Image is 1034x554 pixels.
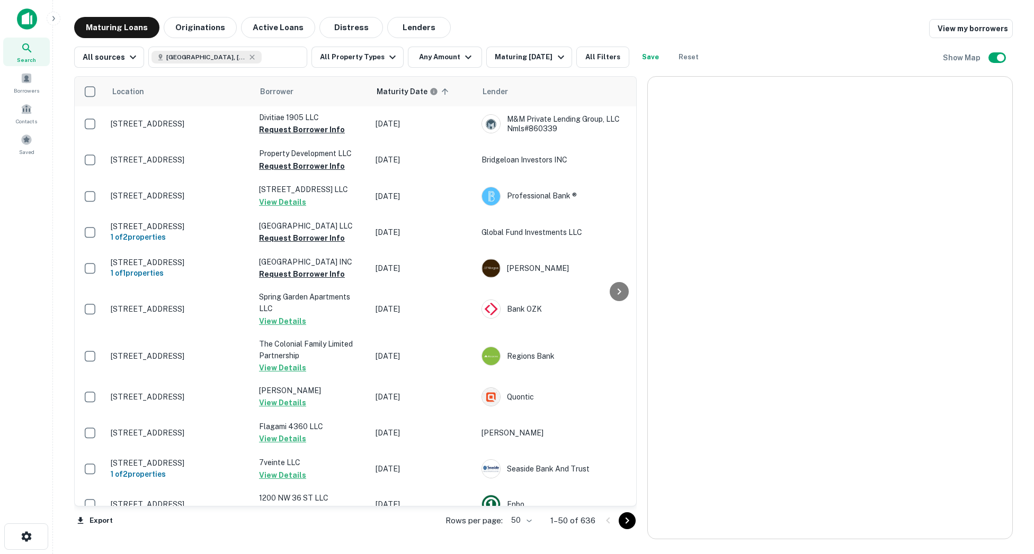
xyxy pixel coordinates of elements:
span: Borrower [260,85,293,98]
button: Request Borrower Info [259,232,345,244]
p: [DATE] [376,262,471,274]
th: Lender [476,77,646,106]
button: Lenders [387,17,451,38]
p: [GEOGRAPHIC_DATA] LLC [259,220,365,232]
p: [PERSON_NAME] [259,385,365,396]
div: M&M Private Lending Group, LLC Nmls#860339 [482,114,640,133]
p: [DATE] [376,303,471,315]
button: View Details [259,432,306,445]
a: View my borrowers [929,19,1013,38]
a: Saved [3,130,50,158]
p: Flagami 4360 LLC [259,421,365,432]
p: [STREET_ADDRESS] LLC [259,184,365,195]
button: Originations [164,17,237,38]
img: picture [482,300,500,318]
img: picture [482,187,500,205]
h6: 1 of 1 properties [111,267,248,279]
button: Export [74,513,115,529]
button: All Filters [576,47,629,68]
th: Borrower [254,77,370,106]
button: Reset [672,47,706,68]
p: [STREET_ADDRESS] [111,155,248,165]
th: Location [105,77,254,106]
a: Search [3,38,50,66]
p: [STREET_ADDRESS] [111,258,248,267]
div: [PERSON_NAME] [482,259,640,278]
div: Seaside Bank And Trust [482,459,640,478]
p: The Colonial Family Limited Partnership [259,338,365,361]
img: picture [482,460,500,478]
button: View Details [259,361,306,374]
button: View Details [259,196,306,208]
button: Active Loans [241,17,315,38]
img: picture [482,388,500,406]
p: [STREET_ADDRESS] [111,499,248,509]
h6: Show Map [943,52,982,63]
div: Fnbo [482,495,640,514]
p: [STREET_ADDRESS] [111,351,248,361]
span: Search [17,56,36,64]
button: View Details [259,504,306,516]
button: Maturing Loans [74,17,159,38]
p: [DATE] [376,350,471,362]
p: [PERSON_NAME] [482,427,640,439]
p: [STREET_ADDRESS] [111,191,248,201]
p: [STREET_ADDRESS] [111,458,248,468]
a: Contacts [3,99,50,128]
span: Saved [19,148,34,156]
div: Professional Bank ® [482,187,640,206]
h6: Maturity Date [377,86,427,97]
p: [STREET_ADDRESS] [111,392,248,402]
button: Any Amount [408,47,482,68]
span: Lender [483,85,508,98]
button: Save your search to get updates of matches that match your search criteria. [634,47,667,68]
span: [GEOGRAPHIC_DATA], [GEOGRAPHIC_DATA], [GEOGRAPHIC_DATA] [166,52,246,62]
h6: 1 of 2 properties [111,468,248,480]
p: [STREET_ADDRESS] [111,304,248,314]
p: 1–50 of 636 [550,514,595,527]
span: Borrowers [14,86,39,95]
p: 1200 NW 36 ST LLC [259,492,365,504]
p: Property Development LLC [259,148,365,159]
span: Maturity dates displayed may be estimated. Please contact the lender for the most accurate maturi... [377,86,452,97]
p: [DATE] [376,154,471,166]
button: Maturing [DATE] [486,47,572,68]
div: All sources [83,51,139,63]
p: [DATE] [376,463,471,475]
p: Global Fund Investments LLC [482,226,640,238]
div: Maturing [DATE] [495,51,567,63]
div: Bank OZK [482,299,640,319]
div: Quontic [482,387,640,406]
p: [DATE] [376,498,471,510]
p: [GEOGRAPHIC_DATA] INC [259,256,365,268]
button: All Property Types [311,47,404,68]
p: 7veinte LLC [259,457,365,468]
h6: 1 of 2 properties [111,231,248,243]
th: Maturity dates displayed may be estimated. Please contact the lender for the most accurate maturi... [370,77,476,106]
button: Go to next page [619,512,636,529]
button: View Details [259,469,306,482]
a: Borrowers [3,68,50,97]
button: Request Borrower Info [259,160,345,172]
p: [STREET_ADDRESS] [111,222,248,231]
div: Regions Bank [482,347,640,366]
button: All sources [74,47,144,68]
iframe: Chat Widget [981,469,1034,520]
button: Distress [319,17,383,38]
div: 50 [507,513,533,528]
div: Maturity dates displayed may be estimated. Please contact the lender for the most accurate maturi... [377,86,438,97]
span: Contacts [16,117,37,125]
p: Divitiae 1905 LLC [259,112,365,123]
p: [DATE] [376,118,471,130]
p: [DATE] [376,427,471,439]
p: [STREET_ADDRESS] [111,428,248,438]
button: View Details [259,396,306,409]
p: [STREET_ADDRESS] [111,119,248,129]
img: capitalize-icon.png [17,8,37,30]
p: Rows per page: [445,514,503,527]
